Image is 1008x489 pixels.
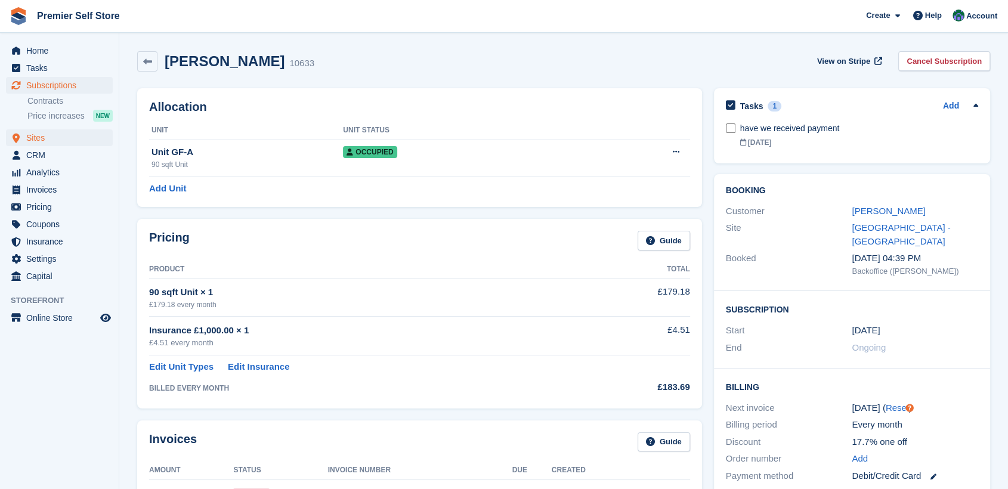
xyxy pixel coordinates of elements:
[512,461,552,480] th: Due
[149,231,190,250] h2: Pricing
[852,418,978,432] div: Every month
[10,7,27,25] img: stora-icon-8386f47178a22dfd0bd8f6a31ec36ba5ce8667c1dd55bd0f319d3a0aa187defe.svg
[149,286,589,299] div: 90 sqft Unit × 1
[149,121,343,140] th: Unit
[149,182,186,196] a: Add Unit
[26,233,98,250] span: Insurance
[6,199,113,215] a: menu
[898,51,990,71] a: Cancel Subscription
[726,418,852,432] div: Billing period
[726,380,978,392] h2: Billing
[26,181,98,198] span: Invoices
[149,337,589,349] div: £4.51 every month
[149,383,589,394] div: BILLED EVERY MONTH
[6,250,113,267] a: menu
[6,233,113,250] a: menu
[11,295,119,307] span: Storefront
[886,403,909,413] a: Reset
[953,10,964,21] img: Jo Granger
[149,324,589,338] div: Insurance £1,000.00 × 1
[6,310,113,326] a: menu
[852,222,950,246] a: [GEOGRAPHIC_DATA] - [GEOGRAPHIC_DATA]
[228,360,289,374] a: Edit Insurance
[26,199,98,215] span: Pricing
[852,324,880,338] time: 2023-01-04 00:00:00 UTC
[6,216,113,233] a: menu
[638,432,690,452] a: Guide
[26,129,98,146] span: Sites
[6,129,113,146] a: menu
[6,77,113,94] a: menu
[589,380,690,394] div: £183.69
[27,95,113,107] a: Contracts
[726,205,852,218] div: Customer
[26,77,98,94] span: Subscriptions
[768,101,781,112] div: 1
[852,252,978,265] div: [DATE] 04:39 PM
[740,137,978,148] div: [DATE]
[149,360,214,374] a: Edit Unit Types
[26,60,98,76] span: Tasks
[6,60,113,76] a: menu
[26,42,98,59] span: Home
[343,121,580,140] th: Unit Status
[6,268,113,284] a: menu
[726,452,852,466] div: Order number
[149,432,197,452] h2: Invoices
[6,164,113,181] a: menu
[26,164,98,181] span: Analytics
[638,231,690,250] a: Guide
[852,401,978,415] div: [DATE] ( )
[726,469,852,483] div: Payment method
[726,221,852,248] div: Site
[925,10,942,21] span: Help
[328,461,512,480] th: Invoice Number
[343,146,397,158] span: Occupied
[26,147,98,163] span: CRM
[149,461,233,480] th: Amount
[852,469,978,483] div: Debit/Credit Card
[151,159,343,170] div: 90 sqft Unit
[866,10,890,21] span: Create
[589,278,690,316] td: £179.18
[852,452,868,466] a: Add
[966,10,997,22] span: Account
[27,110,85,122] span: Price increases
[98,311,113,325] a: Preview store
[852,206,925,216] a: [PERSON_NAME]
[149,299,589,310] div: £179.18 every month
[740,122,978,135] div: have we received payment
[817,55,870,67] span: View on Stripe
[93,110,113,122] div: NEW
[943,100,959,113] a: Add
[726,401,852,415] div: Next invoice
[904,403,915,413] div: Tooltip anchor
[149,260,589,279] th: Product
[589,260,690,279] th: Total
[740,101,763,112] h2: Tasks
[149,100,690,114] h2: Allocation
[812,51,885,71] a: View on Stripe
[6,42,113,59] a: menu
[589,317,690,355] td: £4.51
[151,146,343,159] div: Unit GF-A
[552,461,690,480] th: Created
[26,250,98,267] span: Settings
[726,252,852,277] div: Booked
[726,303,978,315] h2: Subscription
[26,310,98,326] span: Online Store
[6,181,113,198] a: menu
[6,147,113,163] a: menu
[26,268,98,284] span: Capital
[165,53,285,69] h2: [PERSON_NAME]
[26,216,98,233] span: Coupons
[852,435,978,449] div: 17.7% one off
[726,324,852,338] div: Start
[27,109,113,122] a: Price increases NEW
[233,461,327,480] th: Status
[852,265,978,277] div: Backoffice ([PERSON_NAME])
[32,6,125,26] a: Premier Self Store
[289,57,314,70] div: 10633
[740,116,978,154] a: have we received payment [DATE]
[726,186,978,196] h2: Booking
